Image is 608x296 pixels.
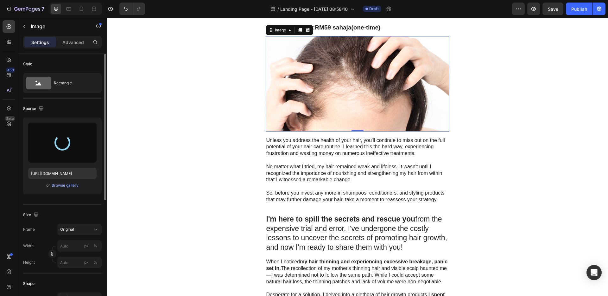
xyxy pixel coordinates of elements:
[160,119,342,139] p: Unless you address the health of your hair, you'll continue to miss out on the full potential of ...
[84,260,89,265] div: px
[548,6,558,12] span: Save
[23,281,35,286] div: Shape
[119,3,145,15] div: Undo/Redo
[92,242,99,250] button: px
[160,197,342,235] p: from the expensive trial and error. I've undergone the costly lessons to uncover the secrets of p...
[107,18,608,296] iframe: Design area
[23,211,40,219] div: Size
[51,182,79,189] button: Browse gallery
[160,241,341,253] strong: my hair thinning and experiencing excessive breakage, panic set in.
[160,172,342,185] p: So, before you invest any more in shampoos, conditioners, and styling products that may further d...
[57,224,102,235] button: Original
[160,241,342,267] p: When I noticed The recollection of my mother's thinning hair and visible scalp haunted me—I was d...
[23,243,34,249] label: Width
[23,105,45,113] div: Source
[566,3,592,15] button: Publish
[60,227,74,232] span: Original
[23,260,35,265] label: Height
[23,227,35,232] label: Frame
[571,6,587,12] div: Publish
[92,259,99,266] button: px
[93,243,97,249] div: %
[46,182,50,189] span: or
[52,183,79,188] div: Browse gallery
[31,23,85,30] p: Image
[3,3,47,15] button: 7
[93,260,97,265] div: %
[23,61,32,67] div: Style
[280,6,348,12] span: Landing Page - [DATE] 08:58:10
[83,259,90,266] button: %
[167,10,180,15] div: Image
[57,240,102,252] input: px%
[542,3,563,15] button: Save
[28,168,97,179] input: https://example.com/image.jpg
[369,6,379,12] span: Draft
[160,146,342,165] p: No matter what I tried, my hair remained weak and lifeless. It wasn't until I recognized the impo...
[586,265,602,280] div: Open Intercom Messenger
[6,68,15,73] div: 450
[41,5,44,13] p: 7
[84,243,89,249] div: px
[5,116,15,121] div: Beta
[57,257,102,268] input: px%
[54,76,92,90] div: Rectangle
[83,242,90,250] button: %
[160,197,309,205] strong: I'm here to spill the secrets and rescue you
[277,6,279,12] span: /
[31,39,49,46] p: Settings
[62,39,84,46] p: Advanced
[159,18,343,114] img: gempages_432750572815254551-867b3b92-1406-4fb6-94ce-98dfd5fc9646.png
